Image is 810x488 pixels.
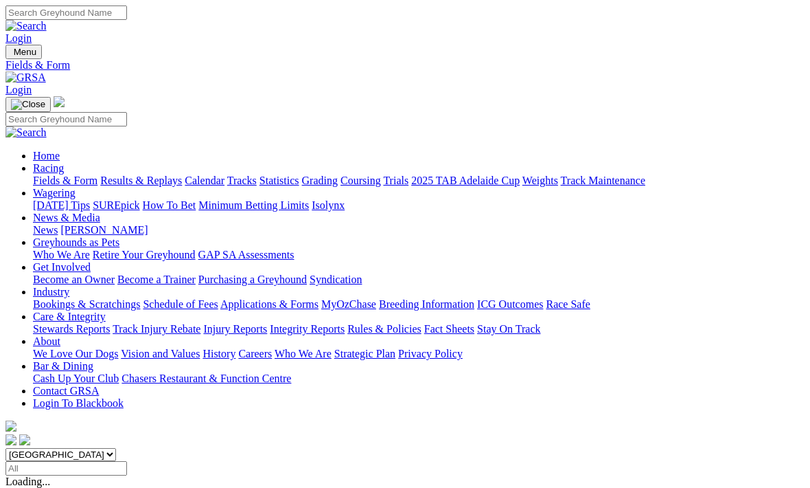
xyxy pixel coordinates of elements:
[5,476,50,487] span: Loading...
[33,261,91,273] a: Get Involved
[398,348,463,359] a: Privacy Policy
[5,32,32,44] a: Login
[33,274,115,285] a: Become an Owner
[477,323,540,335] a: Stay On Track
[185,175,224,186] a: Calendar
[33,274,805,286] div: Get Involved
[5,112,127,126] input: Search
[424,323,474,335] a: Fact Sheets
[275,348,332,359] a: Who We Are
[411,175,520,186] a: 2025 TAB Adelaide Cup
[19,434,30,445] img: twitter.svg
[347,323,421,335] a: Rules & Policies
[334,348,395,359] a: Strategic Plan
[33,249,90,260] a: Who We Are
[33,199,805,212] div: Wagering
[93,199,139,211] a: SUREpick
[33,224,805,236] div: News & Media
[14,47,36,57] span: Menu
[379,298,474,310] a: Breeding Information
[5,45,42,59] button: Toggle navigation
[117,274,196,285] a: Become a Trainer
[227,175,257,186] a: Tracks
[220,298,319,310] a: Applications & Forms
[11,99,45,110] img: Close
[33,298,140,310] a: Bookings & Scratchings
[270,323,345,335] a: Integrity Reports
[5,421,16,432] img: logo-grsa-white.png
[340,175,381,186] a: Coursing
[33,199,90,211] a: [DATE] Tips
[100,175,182,186] a: Results & Replays
[5,20,47,32] img: Search
[383,175,408,186] a: Trials
[302,175,338,186] a: Grading
[33,286,69,298] a: Industry
[5,5,127,20] input: Search
[33,150,60,162] a: Home
[113,323,200,335] a: Track Injury Rebate
[60,224,148,236] a: [PERSON_NAME]
[33,385,99,397] a: Contact GRSA
[121,348,200,359] a: Vision and Values
[561,175,645,186] a: Track Maintenance
[5,434,16,445] img: facebook.svg
[33,397,124,409] a: Login To Blackbook
[33,348,118,359] a: We Love Our Dogs
[310,274,362,285] a: Syndication
[33,335,60,347] a: About
[238,348,272,359] a: Careers
[143,199,196,211] a: How To Bet
[198,199,309,211] a: Minimum Betting Limits
[33,323,110,335] a: Stewards Reports
[5,97,51,112] button: Toggle navigation
[5,126,47,139] img: Search
[198,249,294,260] a: GAP SA Assessments
[198,274,307,285] a: Purchasing a Greyhound
[33,249,805,261] div: Greyhounds as Pets
[312,199,345,211] a: Isolynx
[33,162,64,174] a: Racing
[33,175,805,187] div: Racing
[203,323,267,335] a: Injury Reports
[321,298,376,310] a: MyOzChase
[477,298,543,310] a: ICG Outcomes
[33,311,106,322] a: Care & Integrity
[33,360,93,372] a: Bar & Dining
[54,96,65,107] img: logo-grsa-white.png
[33,298,805,311] div: Industry
[93,249,196,260] a: Retire Your Greyhound
[143,298,218,310] a: Schedule of Fees
[33,224,58,236] a: News
[33,212,100,223] a: News & Media
[546,298,590,310] a: Race Safe
[121,373,291,384] a: Chasers Restaurant & Function Centre
[202,348,235,359] a: History
[33,373,119,384] a: Cash Up Your Club
[33,373,805,385] div: Bar & Dining
[5,461,127,476] input: Select date
[5,71,46,84] img: GRSA
[5,84,32,96] a: Login
[259,175,299,186] a: Statistics
[33,187,76,199] a: Wagering
[5,59,805,71] a: Fields & Form
[522,175,558,186] a: Weights
[33,236,119,248] a: Greyhounds as Pets
[33,348,805,360] div: About
[33,323,805,335] div: Care & Integrity
[33,175,97,186] a: Fields & Form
